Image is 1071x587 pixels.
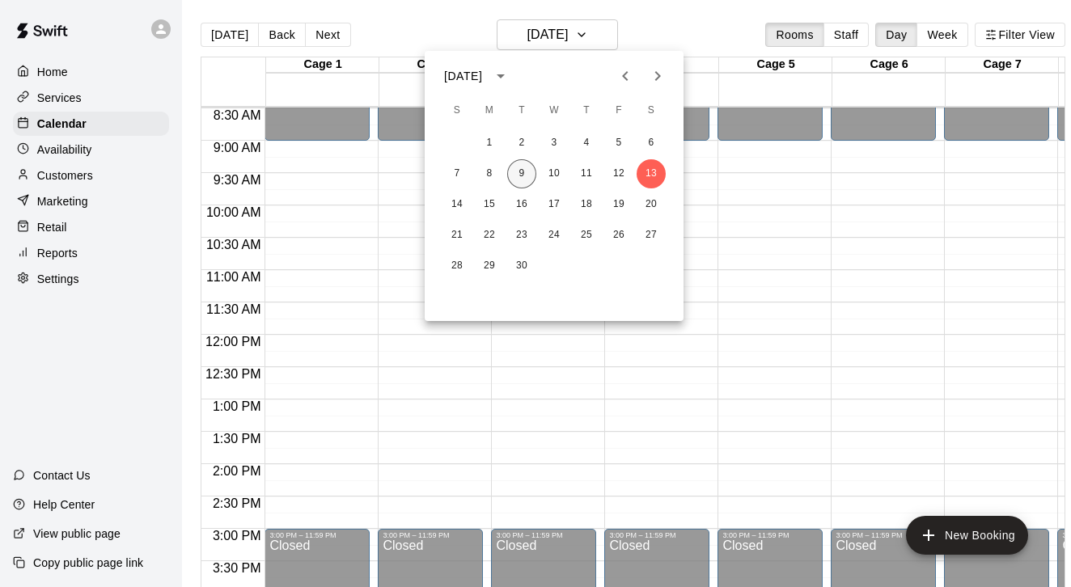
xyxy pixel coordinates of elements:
[637,159,666,188] button: 13
[442,251,472,281] button: 28
[507,129,536,158] button: 2
[442,221,472,250] button: 21
[641,60,674,92] button: Next month
[609,60,641,92] button: Previous month
[475,251,504,281] button: 29
[572,221,601,250] button: 25
[487,62,514,90] button: calendar view is open, switch to year view
[540,129,569,158] button: 3
[637,190,666,219] button: 20
[604,190,633,219] button: 19
[540,95,569,127] span: Wednesday
[637,129,666,158] button: 6
[507,190,536,219] button: 16
[442,95,472,127] span: Sunday
[604,129,633,158] button: 5
[507,95,536,127] span: Tuesday
[572,95,601,127] span: Thursday
[442,159,472,188] button: 7
[604,159,633,188] button: 12
[507,159,536,188] button: 9
[507,251,536,281] button: 30
[604,95,633,127] span: Friday
[637,95,666,127] span: Saturday
[475,221,504,250] button: 22
[637,221,666,250] button: 27
[572,159,601,188] button: 11
[475,129,504,158] button: 1
[475,159,504,188] button: 8
[540,221,569,250] button: 24
[507,221,536,250] button: 23
[572,129,601,158] button: 4
[475,95,504,127] span: Monday
[540,190,569,219] button: 17
[442,190,472,219] button: 14
[540,159,569,188] button: 10
[572,190,601,219] button: 18
[604,221,633,250] button: 26
[475,190,504,219] button: 15
[444,68,482,85] div: [DATE]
